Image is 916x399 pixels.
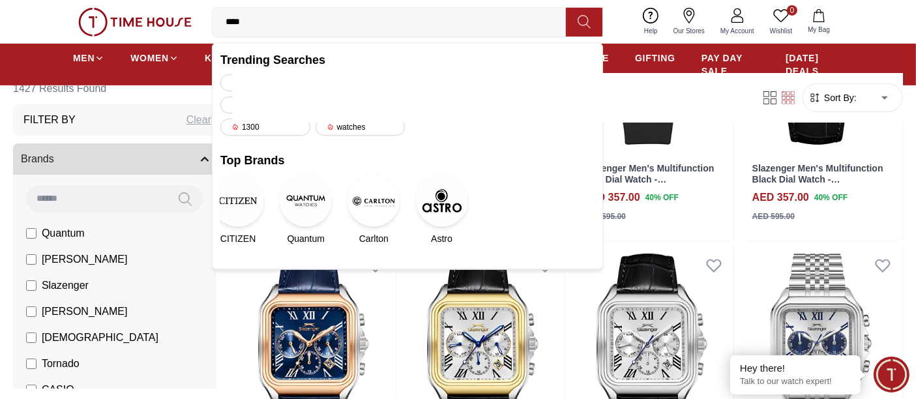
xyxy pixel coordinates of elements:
[740,362,851,375] div: Hey there!
[13,73,222,104] h6: 1427 Results Found
[666,5,713,38] a: Our Stores
[220,51,595,69] h2: Trending Searches
[416,175,468,227] img: Astro
[26,254,37,265] input: [PERSON_NAME]
[803,25,835,35] span: My Bag
[821,91,857,104] span: Sort By:
[78,8,192,37] img: ...
[26,228,37,239] input: Quantum
[280,175,332,227] img: Quantum
[26,280,37,291] input: Slazenger
[359,232,389,245] span: Carlton
[42,226,85,241] span: Quantum
[73,52,95,65] span: MEN
[26,359,37,369] input: Tornado
[130,46,179,70] a: WOMEN
[715,26,760,36] span: My Account
[220,119,310,136] div: 1300
[130,52,169,65] span: WOMEN
[21,151,54,167] span: Brands
[205,52,228,65] span: KIDS
[13,143,216,175] button: Brands
[288,175,323,245] a: QuantumQuantum
[220,151,595,170] h2: Top Brands
[584,211,626,222] div: AED 595.00
[635,52,675,65] span: GIFTING
[639,26,663,36] span: Help
[814,192,848,203] span: 40 % OFF
[645,192,679,203] span: 40 % OFF
[765,26,797,36] span: Wishlist
[220,175,256,245] a: CITIZENCITIZEN
[186,112,211,128] div: Clear
[752,190,809,205] h4: AED 357.00
[212,175,264,227] img: CITIZEN
[786,52,843,78] span: [DATE] DEALS
[42,330,158,346] span: [DEMOGRAPHIC_DATA]
[42,278,89,293] span: Slazenger
[23,112,76,128] h3: Filter By
[584,190,640,205] h4: AED 357.00
[786,46,843,83] a: [DATE] DEALS
[356,175,391,245] a: CarltonCarlton
[635,46,675,70] a: GIFTING
[42,252,128,267] span: [PERSON_NAME]
[424,175,459,245] a: AstroAstro
[220,96,310,113] div: Watch
[316,119,406,136] div: watches
[762,5,800,38] a: 0Wishlist
[26,306,37,317] input: [PERSON_NAME]
[636,5,666,38] a: Help
[808,91,857,104] button: Sort By:
[73,46,104,70] a: MEN
[752,211,795,222] div: AED 595.00
[431,232,452,245] span: Astro
[220,74,310,91] div: Police
[287,232,325,245] span: Quantum
[702,52,760,78] span: PAY DAY SALE
[26,332,37,343] input: [DEMOGRAPHIC_DATA]
[668,26,710,36] span: Our Stores
[800,7,838,37] button: My Bag
[42,304,128,319] span: [PERSON_NAME]
[702,46,760,83] a: PAY DAY SALE
[26,385,37,395] input: CASIO
[205,46,238,70] a: KIDS
[584,163,715,196] a: Slazenger Men's Multifunction Blue Dial Watch - SL.9.2557.2.01
[42,356,80,372] span: Tornado
[752,163,883,196] a: Slazenger Men's Multifunction Black Dial Watch - SL.9.2548.2.04
[42,382,74,398] span: CASIO
[874,357,909,392] div: Chat Widget
[220,232,256,245] span: CITIZEN
[347,175,400,227] img: Carlton
[740,376,851,387] p: Talk to our watch expert!
[787,5,797,16] span: 0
